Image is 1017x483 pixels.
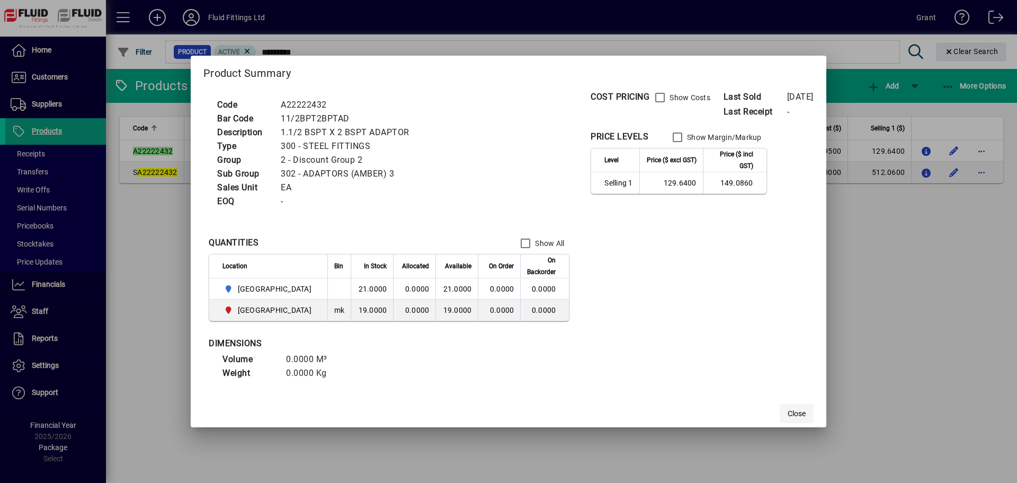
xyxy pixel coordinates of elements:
td: Weight [217,366,281,380]
td: - [275,195,422,208]
td: 149.0860 [703,172,766,194]
td: Code [212,98,275,112]
td: 0.0000 Kg [281,366,344,380]
span: Available [445,260,471,272]
span: Close [788,408,806,419]
td: 0.0000 [393,278,435,300]
td: A22222432 [275,98,422,112]
button: Close [780,404,814,423]
td: 19.0000 [435,300,478,321]
span: In Stock [364,260,387,272]
td: 21.0000 [351,278,393,300]
span: On Backorder [527,254,556,278]
td: mk [327,300,351,321]
span: Selling 1 [604,178,632,188]
span: [DATE] [787,92,814,102]
td: 11/2BPT2BPTAD [275,112,422,126]
span: [GEOGRAPHIC_DATA] [238,284,311,294]
span: 0.0000 [490,306,514,314]
td: Sales Unit [212,181,275,195]
span: Location [222,260,247,272]
div: PRICE LEVELS [591,130,648,143]
div: QUANTITIES [209,236,258,249]
td: EOQ [212,195,275,208]
span: Last Sold [724,91,787,103]
span: Level [604,154,619,166]
td: Group [212,153,275,167]
span: Price ($ incl GST) [710,148,753,172]
td: 21.0000 [435,278,478,300]
label: Show All [533,238,564,249]
td: 2 - Discount Group 2 [275,153,422,167]
span: CHRISTCHURCH [222,304,316,317]
td: 129.6400 [639,172,703,194]
span: 0.0000 [490,285,514,293]
td: 0.0000 [520,300,569,321]
td: Sub Group [212,167,275,181]
label: Show Margin/Markup [685,132,762,143]
td: 19.0000 [351,300,393,321]
div: DIMENSIONS [209,337,474,350]
td: 302 - ADAPTORS (AMBER) 3 [275,167,422,181]
td: 0.0000 M³ [281,353,344,366]
h2: Product Summary [191,56,826,86]
label: Show Costs [667,92,710,103]
td: EA [275,181,422,195]
td: Volume [217,353,281,366]
td: Type [212,139,275,153]
td: 300 - STEEL FITTINGS [275,139,422,153]
span: [GEOGRAPHIC_DATA] [238,305,311,315]
span: - [787,107,790,117]
span: AUCKLAND [222,283,316,295]
div: COST PRICING [591,91,649,103]
span: Allocated [402,260,429,272]
td: Bar Code [212,112,275,126]
td: 1.1/2 BSPT X 2 BSPT ADAPTOR [275,126,422,139]
td: 0.0000 [393,300,435,321]
span: Last Receipt [724,106,787,118]
span: Price ($ excl GST) [647,154,697,166]
span: On Order [489,260,514,272]
td: 0.0000 [520,278,569,300]
td: Description [212,126,275,139]
span: Bin [334,260,343,272]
